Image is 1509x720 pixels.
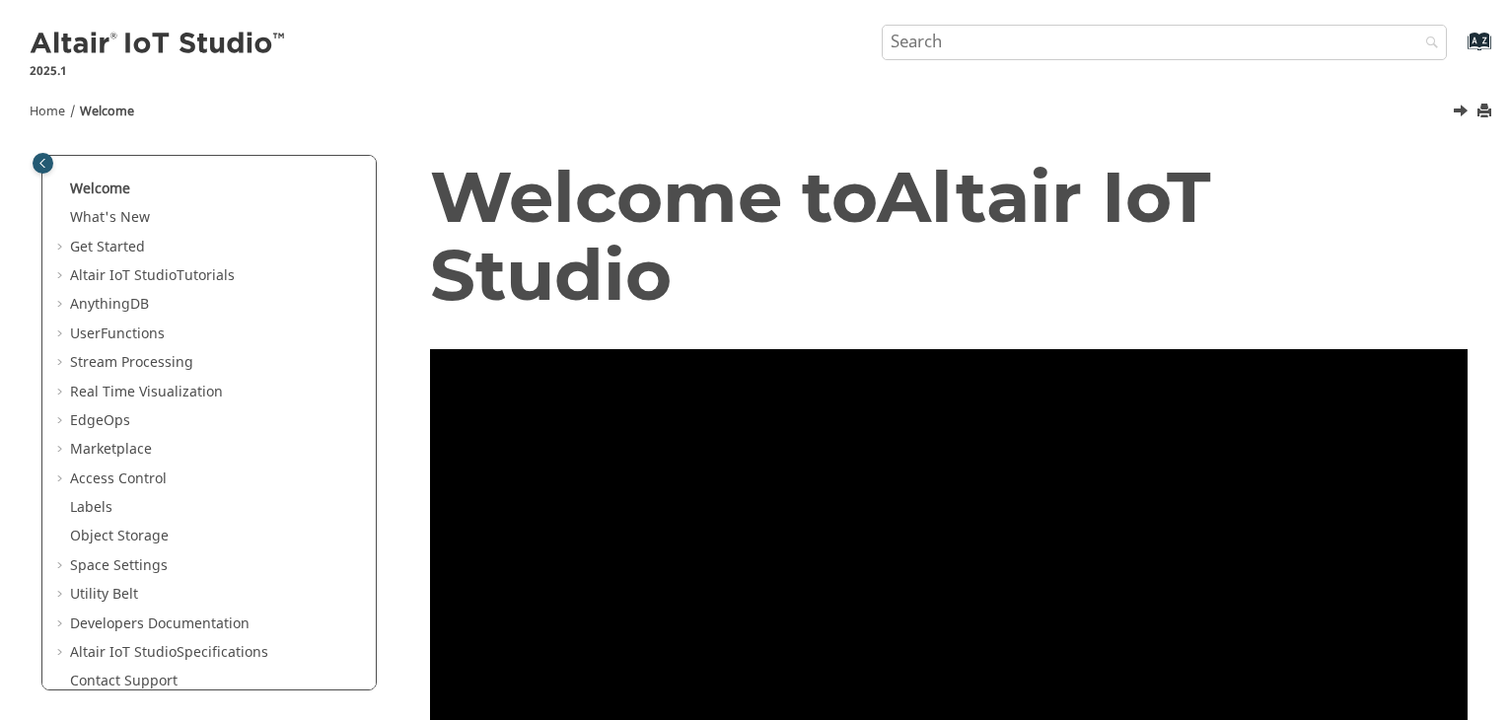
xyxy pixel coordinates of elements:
a: Utility Belt [70,584,138,605]
a: Altair IoT StudioTutorials [70,265,235,286]
a: Welcome [70,179,130,199]
span: Expand AnythingDB [54,295,70,315]
a: Access Control [70,468,167,489]
span: Expand Developers Documentation [54,614,70,634]
button: Toggle publishing table of content [33,153,53,174]
button: Search [1400,25,1455,63]
span: Altair IoT Studio [70,642,177,663]
span: Expand Altair IoT StudioSpecifications [54,643,70,663]
a: Developers Documentation [70,613,250,634]
img: Altair IoT Studio [30,29,288,60]
a: Altair IoT StudioSpecifications [70,642,268,663]
span: Expand Access Control [54,469,70,489]
ul: Table of Contents [54,180,364,691]
a: Get Started [70,237,145,257]
a: What's New [70,207,150,228]
span: Expand Space Settings [54,556,70,576]
span: Expand Stream Processing [54,353,70,373]
span: Expand Utility Belt [54,585,70,605]
a: Next topic: What's New [1455,102,1471,125]
button: Print this page [1478,99,1494,125]
a: AnythingDB [70,294,149,315]
input: Search query [882,25,1448,60]
span: Altair IoT Studio [430,153,1211,318]
span: Expand Altair IoT StudioTutorials [54,266,70,286]
span: Altair IoT Studio [70,265,177,286]
span: Expand EdgeOps [54,411,70,431]
span: Expand UserFunctions [54,324,70,344]
a: Welcome [80,103,134,120]
a: UserFunctions [70,324,165,344]
a: Space Settings [70,555,168,576]
a: Marketplace [70,439,152,460]
span: Expand Real Time Visualization [54,383,70,402]
a: Real Time Visualization [70,382,223,402]
a: Labels [70,497,112,518]
p: 2025.1 [30,62,288,80]
span: Expand Get Started [54,238,70,257]
span: Expand Marketplace [54,440,70,460]
a: Go to index terms page [1436,40,1480,61]
a: Home [30,103,65,120]
h1: Welcome to [430,158,1469,314]
span: Functions [101,324,165,344]
a: Stream Processing [70,352,193,373]
a: Contact Support [70,671,178,691]
a: EdgeOps [70,410,130,431]
a: Object Storage [70,526,169,546]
